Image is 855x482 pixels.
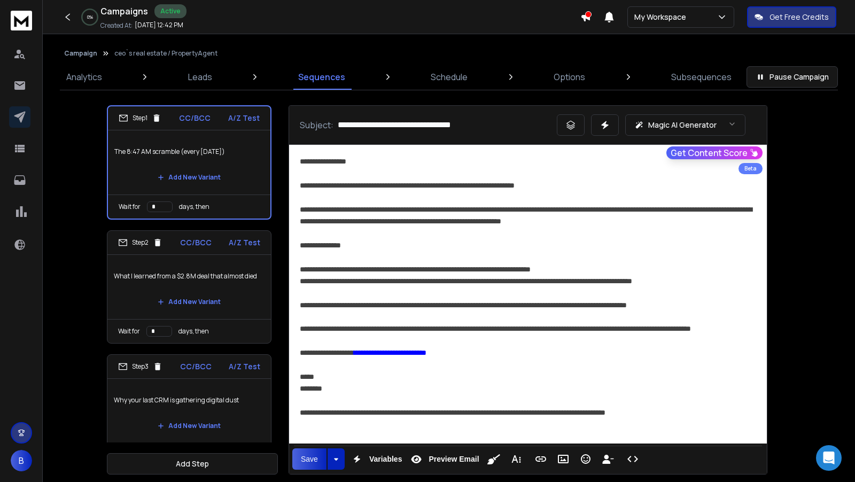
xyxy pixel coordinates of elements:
[11,11,32,30] img: logo
[634,12,690,22] p: My Workspace
[119,203,141,211] p: Wait for
[424,64,474,90] a: Schedule
[554,71,585,83] p: Options
[107,354,271,468] li: Step3CC/BCCA/Z TestWhy your last CRM is gathering digital dustAdd New VariantWait fordays, then
[666,146,763,159] button: Get Content Score
[292,64,352,90] a: Sequences
[292,448,327,470] button: Save
[114,385,265,415] p: Why your last CRM is gathering digital dust
[426,455,481,464] span: Preview Email
[665,64,738,90] a: Subsequences
[149,291,229,313] button: Add New Variant
[739,163,763,174] div: Beta
[11,450,32,471] button: B
[182,64,219,90] a: Leads
[107,453,278,475] button: Add Step
[625,114,745,136] button: Magic AI Generator
[367,455,405,464] span: Variables
[300,119,333,131] p: Subject:
[180,237,212,248] p: CC/BCC
[747,6,836,28] button: Get Free Credits
[119,113,161,123] div: Step 1
[531,448,551,470] button: Insert Link (⌘K)
[816,445,842,471] div: Open Intercom Messenger
[60,64,108,90] a: Analytics
[114,137,264,167] p: The 8:47 AM scramble (every [DATE])
[648,120,717,130] p: Magic AI Generator
[180,361,212,372] p: CC/BCC
[179,203,209,211] p: days, then
[179,113,211,123] p: CC/BCC
[576,448,596,470] button: Emoticons
[118,238,162,247] div: Step 2
[87,14,93,20] p: 0 %
[135,21,183,29] p: [DATE] 12:42 PM
[547,64,592,90] a: Options
[506,448,526,470] button: More Text
[553,448,573,470] button: Insert Image (⌘P)
[671,71,732,83] p: Subsequences
[118,327,140,336] p: Wait for
[149,167,229,188] button: Add New Variant
[107,105,271,220] li: Step1CC/BCCA/Z TestThe 8:47 AM scramble (every [DATE])Add New VariantWait fordays, then
[188,71,212,83] p: Leads
[229,237,260,248] p: A/Z Test
[114,49,217,58] p: ceo`s real estate / PropertyAgent
[229,361,260,372] p: A/Z Test
[178,327,209,336] p: days, then
[100,5,148,18] h1: Campaigns
[154,4,186,18] div: Active
[623,448,643,470] button: Code View
[598,448,618,470] button: Insert Unsubscribe Link
[114,261,265,291] p: What I learned from a $2.8M deal that almost died
[347,448,405,470] button: Variables
[107,230,271,344] li: Step2CC/BCCA/Z TestWhat I learned from a $2.8M deal that almost diedAdd New VariantWait fordays, ...
[406,448,481,470] button: Preview Email
[484,448,504,470] button: Clean HTML
[228,113,260,123] p: A/Z Test
[66,71,102,83] p: Analytics
[298,71,345,83] p: Sequences
[118,362,162,371] div: Step 3
[747,66,838,88] button: Pause Campaign
[149,415,229,437] button: Add New Variant
[64,49,97,58] button: Campaign
[100,21,133,30] p: Created At:
[431,71,468,83] p: Schedule
[770,12,829,22] p: Get Free Credits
